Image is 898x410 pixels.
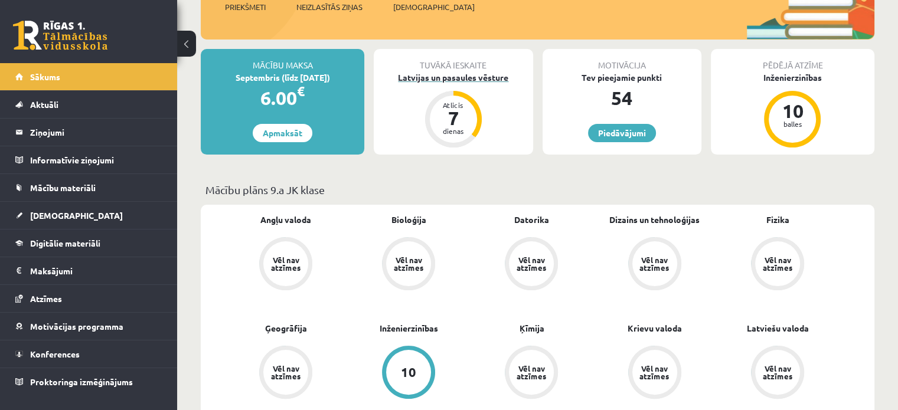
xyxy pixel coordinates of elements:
[543,84,701,112] div: 54
[30,146,162,173] legend: Informatīvie ziņojumi
[775,101,810,120] div: 10
[13,21,107,50] a: Rīgas 1. Tālmācības vidusskola
[265,322,307,334] a: Ģeogrāfija
[436,101,471,109] div: Atlicis
[392,256,425,271] div: Vēl nav atzīmes
[15,257,162,284] a: Maksājumi
[225,1,266,13] span: Priekšmeti
[224,346,347,401] a: Vēl nav atzīmes
[30,321,123,332] span: Motivācijas programma
[15,229,162,257] a: Digitālie materiāli
[380,322,438,334] a: Inženierzinības
[30,238,100,248] span: Digitālie materiāli
[253,124,312,142] a: Apmaksāt
[30,257,162,284] legend: Maksājumi
[296,1,363,13] span: Neizlasītās ziņas
[543,49,701,71] div: Motivācija
[205,182,870,198] p: Mācību plāns 9.a JK klase
[15,119,162,146] a: Ziņojumi
[15,368,162,395] a: Proktoringa izmēģinājums
[470,346,593,401] a: Vēl nav atzīmes
[638,365,671,380] div: Vēl nav atzīmes
[15,91,162,118] a: Aktuāli
[297,83,305,100] span: €
[401,366,416,379] div: 10
[201,71,364,84] div: Septembris (līdz [DATE])
[260,214,311,226] a: Angļu valoda
[30,376,133,387] span: Proktoringa izmēģinājums
[30,99,58,110] span: Aktuāli
[30,349,80,359] span: Konferences
[638,256,671,271] div: Vēl nav atzīmes
[15,313,162,340] a: Motivācijas programma
[15,63,162,90] a: Sākums
[15,174,162,201] a: Mācību materiāli
[593,346,716,401] a: Vēl nav atzīmes
[347,346,470,401] a: 10
[543,71,701,84] div: Tev pieejamie punkti
[711,49,874,71] div: Pēdējā atzīme
[716,237,839,293] a: Vēl nav atzīmes
[30,210,123,221] span: [DEMOGRAPHIC_DATA]
[515,365,548,380] div: Vēl nav atzīmes
[15,285,162,312] a: Atzīmes
[30,293,62,304] span: Atzīmes
[374,71,533,149] a: Latvijas un pasaules vēsture Atlicis 7 dienas
[15,340,162,368] a: Konferences
[628,322,682,334] a: Krievu valoda
[436,127,471,135] div: dienas
[515,256,548,271] div: Vēl nav atzīmes
[201,49,364,71] div: Mācību maksa
[470,237,593,293] a: Vēl nav atzīmes
[30,182,96,193] span: Mācību materiāli
[393,1,475,13] span: [DEMOGRAPHIC_DATA]
[374,49,533,71] div: Tuvākā ieskaite
[201,84,364,112] div: 6.00
[15,202,162,229] a: [DEMOGRAPHIC_DATA]
[775,120,810,127] div: balles
[761,365,794,380] div: Vēl nav atzīmes
[766,214,789,226] a: Fizika
[391,214,426,226] a: Bioloģija
[30,119,162,146] legend: Ziņojumi
[224,237,347,293] a: Vēl nav atzīmes
[716,346,839,401] a: Vēl nav atzīmes
[347,237,470,293] a: Vēl nav atzīmes
[593,237,716,293] a: Vēl nav atzīmes
[609,214,700,226] a: Dizains un tehnoloģijas
[761,256,794,271] div: Vēl nav atzīmes
[436,109,471,127] div: 7
[711,71,874,149] a: Inženierzinības 10 balles
[374,71,533,84] div: Latvijas un pasaules vēsture
[588,124,656,142] a: Piedāvājumi
[269,256,302,271] div: Vēl nav atzīmes
[269,365,302,380] div: Vēl nav atzīmes
[711,71,874,84] div: Inženierzinības
[519,322,544,334] a: Ķīmija
[15,146,162,173] a: Informatīvie ziņojumi
[514,214,549,226] a: Datorika
[30,71,60,82] span: Sākums
[746,322,808,334] a: Latviešu valoda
